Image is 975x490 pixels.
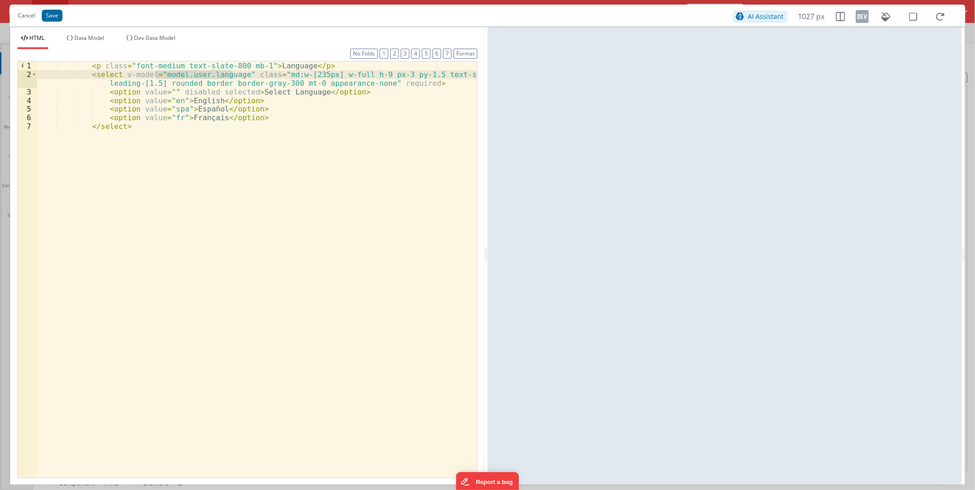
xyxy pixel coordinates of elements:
[13,9,40,22] button: Cancel
[411,49,420,59] button: 4
[350,49,378,59] button: No Folds
[401,49,409,59] button: 3
[18,88,37,96] div: 3
[18,113,37,122] div: 6
[422,49,431,59] button: 5
[18,105,37,113] div: 5
[748,12,784,21] span: AI Assistant
[443,49,452,59] button: 7
[18,122,37,131] div: 7
[454,49,477,59] button: Format
[432,49,441,59] button: 6
[29,34,45,42] span: HTML
[390,49,399,59] button: 2
[798,11,825,22] span: 1027 px
[733,11,787,22] button: AI Assistant
[18,96,37,105] div: 4
[18,61,37,70] div: 1
[18,70,37,88] div: 2
[42,10,62,22] button: Save
[380,49,388,59] button: 1
[134,34,175,42] span: Dev Data Model
[74,34,104,42] span: Data Model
